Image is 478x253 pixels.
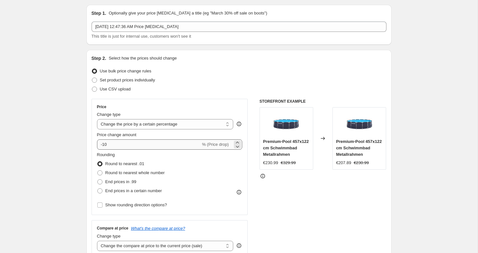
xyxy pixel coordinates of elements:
[109,55,177,61] p: Select how the prices should change
[97,234,121,239] span: Change type
[347,111,372,136] img: 618SIcxq0vL_80x.jpg
[97,104,106,109] h3: Price
[92,55,106,61] h2: Step 2.
[92,10,106,16] h2: Step 1.
[97,139,201,150] input: -15
[202,142,229,147] span: % (Price drop)
[263,139,309,157] span: Premium-Pool 457x122 cm Schwimmbad Metallrahmen
[105,179,137,184] span: End prices in .99
[97,132,137,137] span: Price change amount
[281,160,296,166] strike: €329.99
[236,121,242,127] div: help
[105,188,162,193] span: End prices in a certain number
[105,202,167,207] span: Show rounding direction options?
[263,160,278,166] div: €230.99
[336,160,351,166] div: €207.89
[92,22,386,32] input: 30% off holiday sale
[100,78,155,82] span: Set product prices individually
[131,226,185,231] button: What's the compare at price?
[97,112,121,117] span: Change type
[105,170,165,175] span: Round to nearest whole number
[97,226,128,231] h3: Compare at price
[100,87,131,91] span: Use CSV upload
[97,152,115,157] span: Rounding
[109,10,267,16] p: Optionally give your price [MEDICAL_DATA] a title (eg "March 30% off sale on boots")
[92,34,191,39] span: This title is just for internal use, customers won't see it
[100,69,151,73] span: Use bulk price change rules
[273,111,299,136] img: 618SIcxq0vL_80x.jpg
[336,139,382,157] span: Premium-Pool 457x122 cm Schwimmbad Metallrahmen
[354,160,369,166] strike: €230.99
[260,99,386,104] h6: STOREFRONT EXAMPLE
[236,242,242,249] div: help
[105,161,144,166] span: Round to nearest .01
